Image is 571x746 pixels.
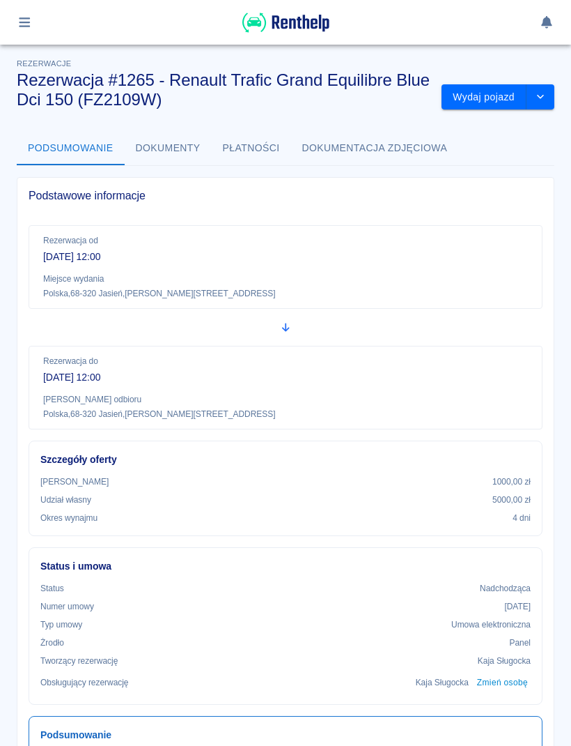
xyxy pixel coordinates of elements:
[40,618,82,631] p: Typ umowy
[43,393,528,406] p: [PERSON_NAME] odbioru
[416,676,469,689] p: Kaja Sługocka
[40,728,531,743] h6: Podsumowanie
[17,70,430,109] h3: Rezerwacja #1265 - Renault Trafic Grand Equilibre Blue Dci 150 (FZ2109W)
[40,637,64,649] p: Żrodło
[43,288,528,300] p: Polska , 68-320 Jasień , [PERSON_NAME][STREET_ADDRESS]
[43,273,528,285] p: Miejsce wydania
[43,355,528,367] p: Rezerwacja do
[40,559,531,574] h6: Status i umowa
[43,234,528,247] p: Rezerwacja od
[480,582,531,595] p: Nadchodząca
[478,655,531,667] p: Kaja Sługocka
[40,676,129,689] p: Obsługujący rezerwację
[17,59,71,68] span: Rezerwacje
[125,132,212,165] button: Dokumenty
[474,673,531,693] button: Zmień osobę
[513,512,531,524] p: 4 dni
[40,582,64,595] p: Status
[43,409,528,420] p: Polska , 68-320 Jasień , [PERSON_NAME][STREET_ADDRESS]
[242,25,329,37] a: Renthelp logo
[526,84,554,110] button: drop-down
[492,494,531,506] p: 5000,00 zł
[212,132,291,165] button: Płatności
[43,250,528,264] p: [DATE] 12:00
[40,475,109,488] p: [PERSON_NAME]
[492,475,531,488] p: 1000,00 zł
[291,132,459,165] button: Dokumentacja zdjęciowa
[510,637,531,649] p: Panel
[40,452,531,467] h6: Szczegóły oferty
[40,655,118,667] p: Tworzący rezerwację
[242,11,329,34] img: Renthelp logo
[29,189,542,203] span: Podstawowe informacje
[17,132,125,165] button: Podsumowanie
[40,512,97,524] p: Okres wynajmu
[451,618,531,631] p: Umowa elektroniczna
[40,600,94,613] p: Numer umowy
[504,600,531,613] p: [DATE]
[40,494,91,506] p: Udział własny
[43,370,528,385] p: [DATE] 12:00
[441,84,526,110] button: Wydaj pojazd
